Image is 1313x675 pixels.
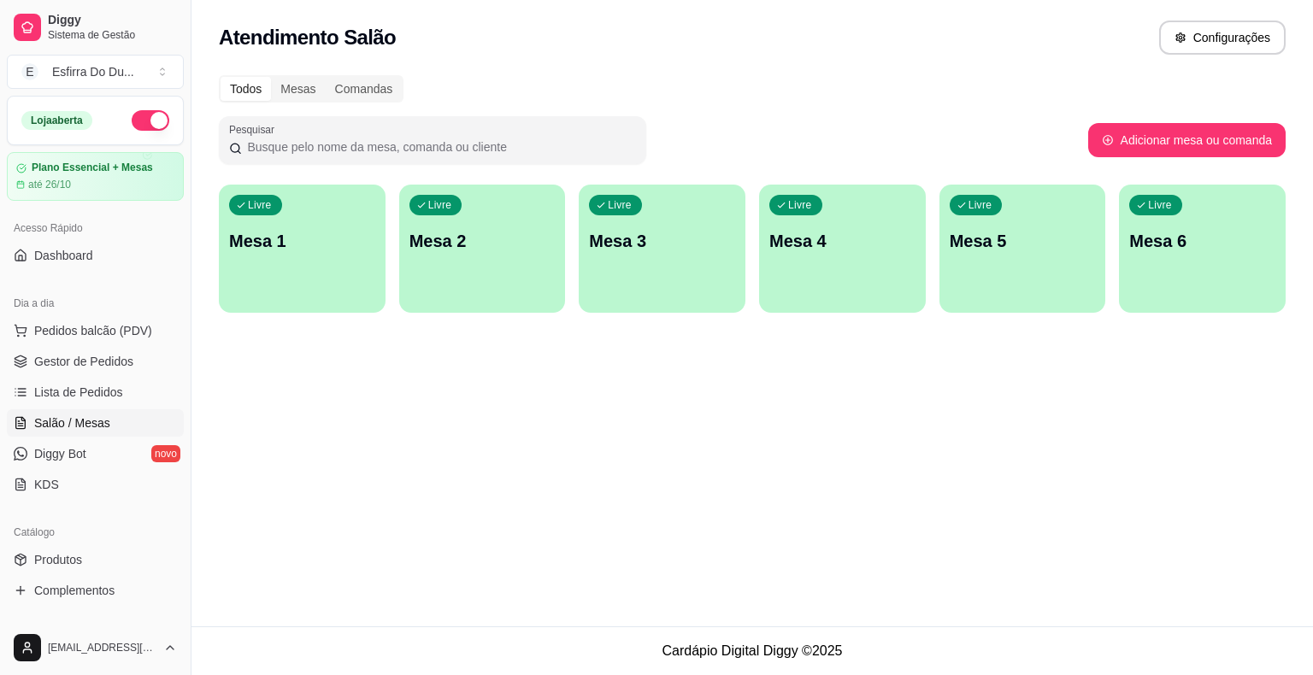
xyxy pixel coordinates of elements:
[1148,198,1172,212] p: Livre
[428,198,452,212] p: Livre
[7,290,184,317] div: Dia a dia
[48,13,177,28] span: Diggy
[34,322,152,339] span: Pedidos balcão (PDV)
[7,379,184,406] a: Lista de Pedidos
[950,229,1096,253] p: Mesa 5
[326,77,403,101] div: Comandas
[21,63,38,80] span: E
[7,242,184,269] a: Dashboard
[1159,21,1286,55] button: Configurações
[7,317,184,344] button: Pedidos balcão (PDV)
[579,185,745,313] button: LivreMesa 3
[7,471,184,498] a: KDS
[248,198,272,212] p: Livre
[34,445,86,462] span: Diggy Bot
[608,198,632,212] p: Livre
[939,185,1106,313] button: LivreMesa 5
[48,28,177,42] span: Sistema de Gestão
[969,198,992,212] p: Livre
[34,414,110,431] span: Salão / Mesas
[409,229,556,253] p: Mesa 2
[229,122,280,137] label: Pesquisar
[399,185,566,313] button: LivreMesa 2
[191,626,1313,675] footer: Cardápio Digital Diggy © 2025
[34,476,59,493] span: KDS
[32,161,153,174] article: Plano Essencial + Mesas
[48,641,156,654] span: [EMAIL_ADDRESS][DOMAIN_NAME]
[7,519,184,546] div: Catálogo
[34,247,93,264] span: Dashboard
[7,409,184,437] a: Salão / Mesas
[769,229,916,253] p: Mesa 4
[7,214,184,242] div: Acesso Rápido
[271,77,325,101] div: Mesas
[219,185,386,313] button: LivreMesa 1
[34,384,123,401] span: Lista de Pedidos
[788,198,812,212] p: Livre
[219,24,396,51] h2: Atendimento Salão
[34,353,133,370] span: Gestor de Pedidos
[132,110,169,131] button: Alterar Status
[1119,185,1286,313] button: LivreMesa 6
[28,178,71,191] article: até 26/10
[7,348,184,375] a: Gestor de Pedidos
[21,111,92,130] div: Loja aberta
[221,77,271,101] div: Todos
[7,627,184,668] button: [EMAIL_ADDRESS][DOMAIN_NAME]
[52,63,134,80] div: Esfirra Do Du ...
[34,582,115,599] span: Complementos
[229,229,375,253] p: Mesa 1
[759,185,926,313] button: LivreMesa 4
[7,577,184,604] a: Complementos
[7,7,184,48] a: DiggySistema de Gestão
[7,55,184,89] button: Select a team
[34,551,82,568] span: Produtos
[7,546,184,573] a: Produtos
[1129,229,1275,253] p: Mesa 6
[242,138,636,156] input: Pesquisar
[7,440,184,467] a: Diggy Botnovo
[7,152,184,201] a: Plano Essencial + Mesasaté 26/10
[589,229,735,253] p: Mesa 3
[1088,123,1286,157] button: Adicionar mesa ou comanda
